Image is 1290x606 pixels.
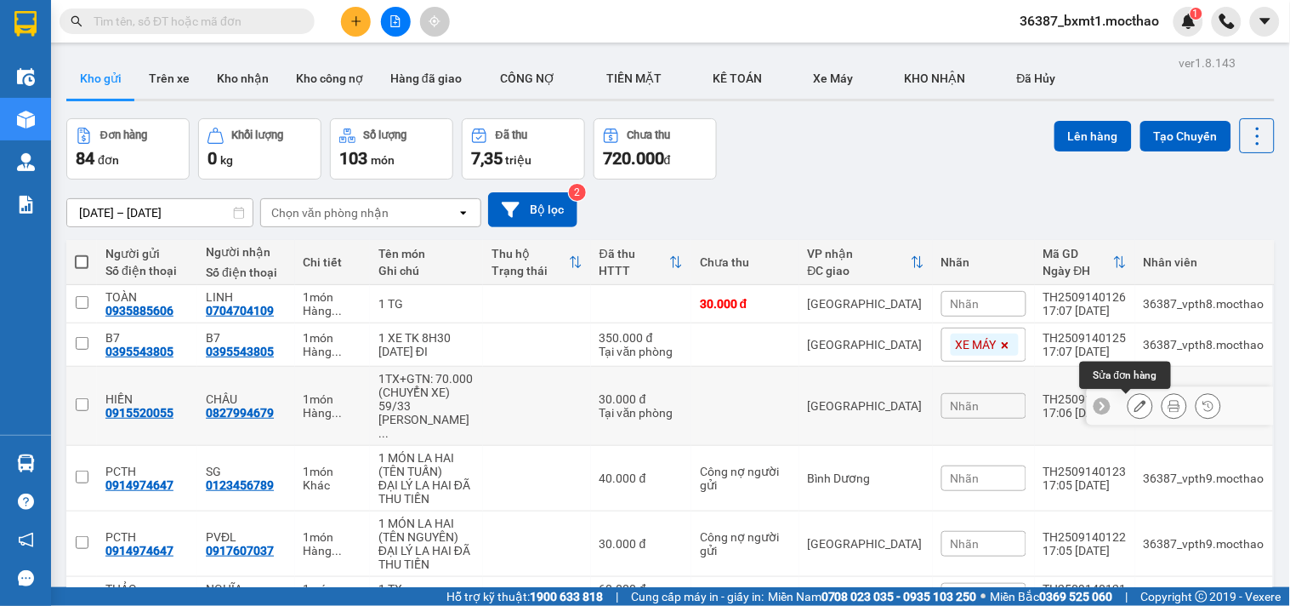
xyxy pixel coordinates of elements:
[100,129,147,141] div: Đơn hàng
[71,15,82,27] span: search
[350,15,362,27] span: plus
[14,11,37,37] img: logo-vxr
[600,247,669,260] div: Đã thu
[600,264,669,277] div: HTTT
[821,590,977,603] strong: 0708 023 035 - 0935 103 250
[1181,14,1196,29] img: icon-new-feature
[105,392,189,406] div: HIỀN
[18,570,34,586] span: message
[1043,478,1127,492] div: 17:05 [DATE]
[203,58,282,99] button: Kho nhận
[1040,590,1113,603] strong: 0369 525 060
[1043,264,1113,277] div: Ngày ĐH
[76,148,94,169] span: 84
[304,290,361,304] div: 1 món
[206,392,286,406] div: CHÂU
[492,247,569,260] div: Thu hộ
[530,590,603,603] strong: 1900 633 818
[808,297,924,311] div: [GEOGRAPHIC_DATA]
[67,199,253,226] input: Select a date range.
[1043,544,1127,557] div: 17:05 [DATE]
[304,392,361,406] div: 1 món
[378,331,475,358] div: 1 XE TK 8H30 16/9 ĐI
[600,406,683,420] div: Tại văn phòng
[332,345,343,358] span: ...
[591,240,691,285] th: Toggle SortBy
[105,478,173,492] div: 0914974647
[330,118,453,180] button: Số lượng103món
[446,587,603,606] span: Hỗ trợ kỹ thuật:
[105,304,173,317] div: 0935885606
[304,331,361,345] div: 1 món
[700,297,791,311] div: 30.000 đ
[98,153,119,167] span: đơn
[420,7,450,37] button: aim
[808,472,924,485] div: Bình Dương
[808,399,924,413] div: [GEOGRAPHIC_DATA]
[206,245,286,259] div: Người nhận
[1196,591,1208,603] span: copyright
[135,58,203,99] button: Trên xe
[304,478,361,492] div: Khác
[18,494,34,510] span: question-circle
[471,148,503,169] span: 7,35
[1080,362,1171,389] div: Sửa đơn hàng
[207,148,217,169] span: 0
[198,118,321,180] button: Khối lượng0kg
[1043,530,1127,544] div: TH2509140122
[339,148,367,169] span: 103
[377,58,475,99] button: Hàng đã giao
[378,399,475,440] div: 59/33 ĐỖ QUANG-P.VĨNH TRUNG-Q. THANH KHÊ
[981,593,986,600] span: ⚪️
[607,71,662,85] span: TIỀN MẶT
[332,544,343,557] span: ...
[700,255,791,269] div: Chưa thu
[1144,297,1264,311] div: 36387_vpth8.mocthao
[814,71,854,85] span: Xe Máy
[1144,472,1264,485] div: 36387_vpth9.mocthao
[206,478,274,492] div: 0123456789
[808,338,924,352] div: [GEOGRAPHIC_DATA]
[378,426,389,440] span: ...
[206,530,286,544] div: PVĐL
[1144,255,1264,269] div: Nhân viên
[206,582,286,596] div: NGHĨA
[600,392,683,406] div: 30.000 đ
[594,118,717,180] button: Chưa thu720.000đ
[1043,392,1127,406] div: TH2509140124
[66,58,135,99] button: Kho gửi
[105,247,189,260] div: Người gửi
[951,297,980,311] span: Nhãn
[18,532,34,548] span: notification
[1191,8,1202,20] sup: 1
[700,465,785,492] div: Công nợ người gửi
[17,111,35,129] img: warehouse-icon
[492,264,569,277] div: Trạng thái
[799,240,933,285] th: Toggle SortBy
[206,331,286,345] div: B7
[808,537,924,551] div: [GEOGRAPHIC_DATA]
[381,7,411,37] button: file-add
[378,247,475,260] div: Tên món
[389,15,401,27] span: file-add
[17,68,35,86] img: warehouse-icon
[304,304,361,317] div: Hàng thông thường
[105,465,189,478] div: PCTH
[105,582,189,596] div: THẢO
[1007,10,1174,31] span: 36387_bxmt1.mocthao
[462,118,585,180] button: Đã thu7,35 triệu
[1043,582,1127,596] div: TH2509140121
[1043,247,1113,260] div: Mã GD
[271,204,389,221] div: Chọn văn phòng nhận
[105,290,189,304] div: TOÀN
[1179,54,1236,72] div: ver 1.8.143
[304,345,361,358] div: Hàng thông thường
[378,372,475,399] div: 1TX+GTN: 70.000 (CHUYỂN XE)
[700,530,785,557] div: Công nợ người gửi
[304,582,361,596] div: 1 món
[1043,331,1127,345] div: TH2509140125
[1144,338,1264,352] div: 36387_vpth8.mocthao
[501,71,556,85] span: CÔNG NỢ
[457,206,470,220] svg: open
[951,399,980,413] span: Nhãn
